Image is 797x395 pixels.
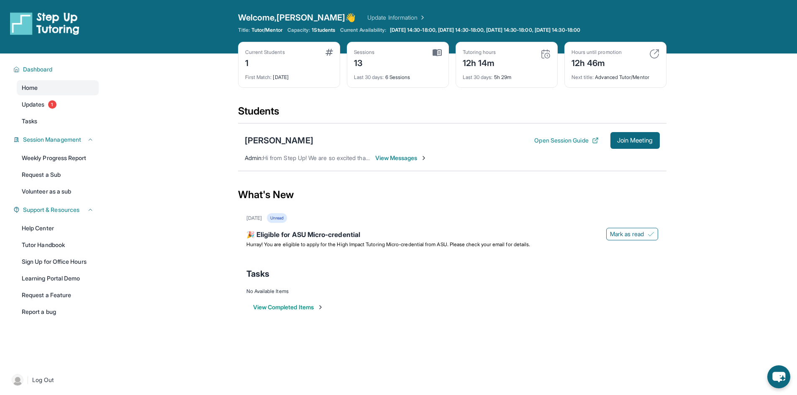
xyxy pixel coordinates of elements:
[10,12,79,35] img: logo
[340,27,386,33] span: Current Availability:
[22,117,37,125] span: Tasks
[312,27,335,33] span: 1 Students
[246,241,530,247] span: Hurray! You are eligible to apply for the High Impact Tutoring Micro-credential from ASU. Please ...
[32,376,54,384] span: Log Out
[8,371,99,389] a: |Log Out
[246,229,658,241] div: 🎉 Eligible for ASU Micro-credential
[12,374,23,386] img: user-img
[610,230,644,238] span: Mark as read
[20,206,94,214] button: Support & Resources
[246,288,658,295] div: No Available Items
[571,69,659,81] div: Advanced Tutor/Mentor
[17,271,99,286] a: Learning Portal Demo
[23,206,79,214] span: Support & Resources
[22,84,38,92] span: Home
[571,49,622,56] div: Hours until promotion
[388,27,582,33] a: [DATE] 14:30-18:00, [DATE] 14:30-18:00, [DATE] 14:30-18:00, [DATE] 14:30-18:00
[267,213,287,223] div: Unread
[390,27,580,33] span: [DATE] 14:30-18:00, [DATE] 14:30-18:00, [DATE] 14:30-18:00, [DATE] 14:30-18:00
[245,49,285,56] div: Current Students
[48,100,56,109] span: 1
[418,13,426,22] img: Chevron Right
[463,49,496,56] div: Tutoring hours
[463,56,496,69] div: 12h 14m
[17,114,99,129] a: Tasks
[22,100,45,109] span: Updates
[17,304,99,319] a: Report a bug
[767,365,790,388] button: chat-button
[245,74,272,80] span: First Match :
[23,65,53,74] span: Dashboard
[17,97,99,112] a: Updates1
[245,135,313,146] div: [PERSON_NAME]
[354,56,375,69] div: 13
[246,215,262,222] div: [DATE]
[238,104,666,123] div: Students
[246,268,269,280] span: Tasks
[238,176,666,213] div: What's New
[463,74,493,80] span: Last 30 days :
[245,154,263,161] span: Admin :
[617,138,653,143] span: Join Meeting
[541,49,551,59] img: card
[17,221,99,236] a: Help Center
[420,155,427,161] img: Chevron-Right
[251,27,282,33] span: Tutor/Mentor
[27,375,29,385] span: |
[571,74,594,80] span: Next title :
[17,167,99,182] a: Request a Sub
[648,231,654,237] img: Mark as read
[245,69,333,81] div: [DATE]
[649,49,659,59] img: card
[238,12,356,23] span: Welcome, [PERSON_NAME] 👋
[253,303,324,311] button: View Completed Items
[20,135,94,144] button: Session Management
[534,136,598,145] button: Open Session Guide
[325,49,333,56] img: card
[354,49,375,56] div: Sessions
[610,132,660,149] button: Join Meeting
[375,154,428,162] span: View Messages
[463,69,551,81] div: 5h 29m
[17,237,99,252] a: Tutor Handbook
[433,49,442,56] img: card
[17,80,99,95] a: Home
[245,56,285,69] div: 1
[17,288,99,303] a: Request a Feature
[287,27,310,33] span: Capacity:
[238,27,250,33] span: Title:
[367,13,426,22] a: Update Information
[17,254,99,269] a: Sign Up for Office Hours
[571,56,622,69] div: 12h 46m
[17,150,99,166] a: Weekly Progress Report
[23,135,81,144] span: Session Management
[606,228,658,240] button: Mark as read
[17,184,99,199] a: Volunteer as a sub
[354,69,442,81] div: 6 Sessions
[20,65,94,74] button: Dashboard
[354,74,384,80] span: Last 30 days :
